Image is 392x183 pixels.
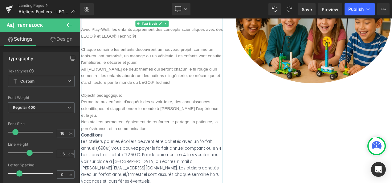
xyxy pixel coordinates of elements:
[8,52,33,61] div: Typography
[18,9,68,14] span: Ateliers Ecoliers - LEGO STEM Class
[68,131,74,135] span: px
[8,96,75,100] div: Font Weight
[268,3,281,15] button: Undo
[100,2,106,10] a: Expand / Collapse
[20,79,35,84] b: Custom
[377,3,390,15] button: More
[73,2,93,10] span: Text Block
[283,3,296,15] button: Redo
[322,6,338,13] span: Preview
[318,3,342,15] a: Preview
[18,3,80,8] a: Landing Pages
[345,3,375,15] button: Publish
[8,68,75,73] div: Text Styles
[13,105,36,110] b: Regular 400
[348,7,364,12] span: Publish
[68,152,74,156] span: em
[80,3,94,15] a: New Library
[8,122,75,126] div: Font Size
[302,6,312,13] span: Save
[41,32,81,46] a: Design
[17,23,43,28] span: Text Block
[68,173,74,177] span: px
[8,163,75,167] div: Letter Spacing
[8,142,75,147] div: Line Height
[371,162,386,177] div: Open Intercom Messenger
[2,136,27,143] strong: Conditions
